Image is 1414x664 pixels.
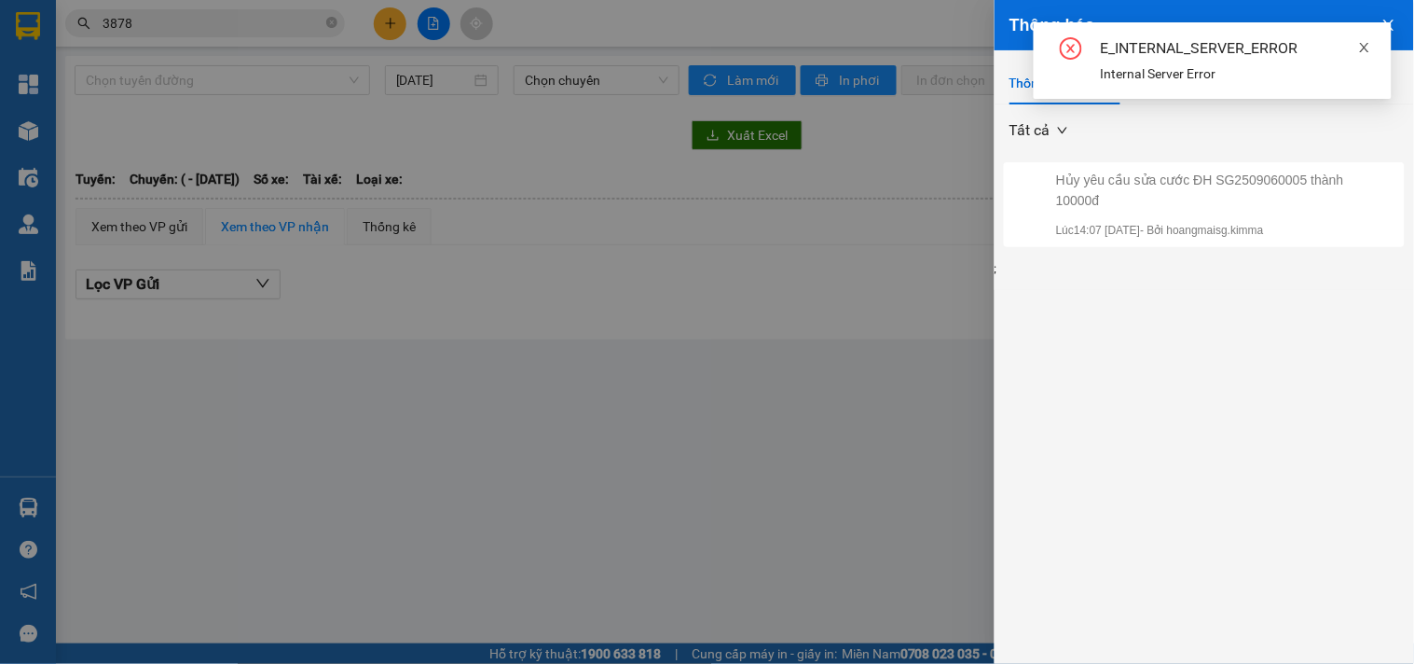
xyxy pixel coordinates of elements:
span: close [1381,18,1396,33]
div: Thông báo [1009,15,1399,35]
p: Lúc 14:07 [DATE] - Bởi hoangmaisg.kimma [1056,222,1380,240]
span: close [1358,41,1371,54]
div: Thông báo của bạn [1009,73,1121,93]
span: close-circle [1060,37,1082,63]
div: E_INTERNAL_SERVER_ERROR [1101,37,1369,60]
div: Internal Server Error [1101,63,1369,84]
span: Tất cả [1009,117,1067,145]
div: Hủy yêu cầu sửa cước ĐH SG2509060005 thành 10000đ [1056,170,1380,211]
div: ; [995,104,1414,279]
